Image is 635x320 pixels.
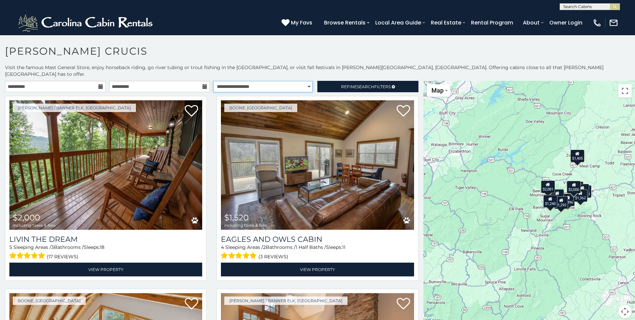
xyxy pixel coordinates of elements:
a: View Property [9,263,202,276]
div: $1,240 [543,195,557,208]
div: $2,081 [541,180,555,193]
img: mail-regular-white.png [609,18,618,28]
a: View Property [221,263,414,276]
div: $1,362 [573,189,587,202]
div: $1,299 [575,184,589,197]
span: 4 [221,244,224,250]
a: Boone, [GEOGRAPHIC_DATA] [13,297,86,305]
a: Eagles and Owls Cabin $1,520 including taxes & fees [221,100,414,230]
a: RefineSearchFilters [317,81,418,92]
div: Sleeping Areas / Bathrooms / Sleeps: [221,244,414,261]
div: $3,660 [550,189,564,202]
span: Map [431,87,444,94]
button: Map camera controls [618,305,632,318]
span: 1 Half Baths / [296,244,326,250]
span: $2,000 [13,213,40,222]
span: 3 [51,244,54,250]
a: Add to favorites [397,104,410,118]
a: Add to favorites [185,297,198,311]
span: $1,520 [224,213,249,222]
a: My Favs [282,18,314,27]
a: Eagles and Owls Cabin [221,235,414,244]
span: including taxes & fees [224,223,267,227]
button: Toggle fullscreen view [618,84,632,98]
a: Local Area Guide [372,17,424,29]
img: Eagles and Owls Cabin [221,100,414,230]
span: including taxes & fees [13,223,56,227]
a: Browse Rentals [321,17,369,29]
a: Add to favorites [185,104,198,118]
a: [PERSON_NAME] / Banner Elk, [GEOGRAPHIC_DATA] [224,297,347,305]
a: Owner Login [546,17,586,29]
div: $1,292 [554,196,568,209]
span: Refine Filters [341,84,391,89]
a: [PERSON_NAME] / Banner Elk, [GEOGRAPHIC_DATA] [13,104,136,112]
a: Real Estate [427,17,465,29]
img: Livin the Dream [9,100,202,230]
a: Rental Program [468,17,517,29]
span: 18 [100,244,104,250]
span: 2 [263,244,266,250]
a: Livin the Dream $2,000 including taxes & fees [9,100,202,230]
a: Boone, [GEOGRAPHIC_DATA] [224,104,297,112]
img: phone-regular-white.png [592,18,602,28]
button: Change map style [427,84,450,97]
span: Search [357,84,374,89]
a: Livin the Dream [9,235,202,244]
span: 5 [9,244,12,250]
span: 11 [342,244,345,250]
span: My Favs [291,18,312,27]
span: (17 reviews) [47,252,78,261]
div: $1,405 [570,150,584,162]
a: About [520,17,543,29]
span: (3 reviews) [258,252,288,261]
div: Sleeping Areas / Bathrooms / Sleeps: [9,244,202,261]
img: White-1-2.png [17,13,156,33]
a: Add to favorites [397,297,410,311]
div: $2,000 [567,181,581,194]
